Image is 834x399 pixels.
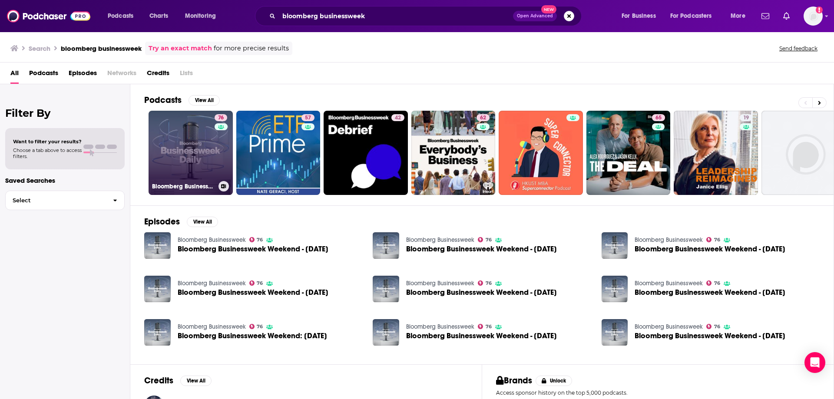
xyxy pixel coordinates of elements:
[324,111,408,195] a: 42
[674,111,758,195] a: 19
[486,281,492,285] span: 76
[758,9,773,23] a: Show notifications dropdown
[189,95,220,106] button: View All
[257,281,263,285] span: 76
[144,216,180,227] h2: Episodes
[178,332,327,340] span: Bloomberg Businessweek Weekend: [DATE]
[373,276,399,302] img: Bloomberg Businessweek Weekend - September 15th, 2023
[406,323,474,330] a: Bloomberg Businessweek
[536,376,573,386] button: Unlock
[406,236,474,244] a: Bloomberg Businessweek
[517,14,553,18] span: Open Advanced
[149,111,233,195] a: 76Bloomberg Businessweek
[69,66,97,84] a: Episodes
[406,289,557,296] a: Bloomberg Businessweek Weekend - September 15th, 2023
[5,176,125,185] p: Saved Searches
[496,375,532,386] h2: Brands
[5,191,125,210] button: Select
[706,324,720,329] a: 76
[777,45,820,52] button: Send feedback
[178,289,328,296] span: Bloomberg Businessweek Weekend - [DATE]
[144,375,173,386] h2: Credits
[486,238,492,242] span: 76
[29,44,50,53] h3: Search
[13,138,82,145] span: Want to filter your results?
[655,114,662,122] span: 65
[149,43,212,53] a: Try an exact match
[214,43,289,53] span: for more precise results
[144,95,220,106] a: PodcastsView All
[478,324,492,329] a: 76
[635,280,703,287] a: Bloomberg Businessweek
[406,332,557,340] a: Bloomberg Businessweek Weekend - January 7th, 2022
[144,375,212,386] a: CreditsView All
[7,8,90,24] a: Podchaser - Follow, Share and Rate Podcasts
[804,7,823,26] span: Logged in as mresewehr
[406,280,474,287] a: Bloomberg Businessweek
[147,66,169,84] span: Credits
[187,217,218,227] button: View All
[249,280,263,286] a: 76
[602,232,628,259] img: Bloomberg Businessweek Weekend - October 13th, 2023
[652,114,665,121] a: 65
[406,245,557,253] a: Bloomberg Businessweek Weekend - August 2nd, 2024
[622,10,656,22] span: For Business
[263,6,590,26] div: Search podcasts, credits, & more...
[236,111,321,195] a: 57
[478,237,492,242] a: 76
[635,245,785,253] a: Bloomberg Businessweek Weekend - October 13th, 2023
[301,114,314,121] a: 57
[477,114,490,121] a: 62
[665,9,725,23] button: open menu
[185,10,216,22] span: Monitoring
[706,280,720,286] a: 76
[635,332,785,340] a: Bloomberg Businessweek Weekend - December 22nd, 2023
[373,232,399,259] img: Bloomberg Businessweek Weekend - August 2nd, 2024
[602,319,628,346] img: Bloomberg Businessweek Weekend - December 22nd, 2023
[395,114,401,122] span: 42
[249,237,263,242] a: 76
[635,236,703,244] a: Bloomberg Businessweek
[714,325,720,329] span: 76
[635,289,785,296] a: Bloomberg Businessweek Weekend - September 1st, 2023
[804,7,823,26] img: User Profile
[144,276,171,302] img: Bloomberg Businessweek Weekend - January 13th, 2023
[29,66,58,84] span: Podcasts
[731,10,745,22] span: More
[496,389,820,396] p: Access sponsor history on the top 5,000 podcasts.
[178,323,246,330] a: Bloomberg Businessweek
[391,114,404,121] a: 42
[144,95,182,106] h2: Podcasts
[178,280,246,287] a: Bloomberg Businessweek
[602,276,628,302] img: Bloomberg Businessweek Weekend - September 1st, 2023
[5,107,125,119] h2: Filter By
[373,319,399,346] img: Bloomberg Businessweek Weekend - January 7th, 2022
[10,66,19,84] a: All
[152,183,215,190] h3: Bloomberg Businessweek
[714,281,720,285] span: 76
[144,216,218,227] a: EpisodesView All
[249,324,263,329] a: 76
[107,66,136,84] span: Networks
[305,114,311,122] span: 57
[635,245,785,253] span: Bloomberg Businessweek Weekend - [DATE]
[706,237,720,242] a: 76
[635,323,703,330] a: Bloomberg Businessweek
[149,10,168,22] span: Charts
[102,9,145,23] button: open menu
[6,198,106,203] span: Select
[178,245,328,253] span: Bloomberg Businessweek Weekend - [DATE]
[144,319,171,346] img: Bloomberg Businessweek Weekend: December 15th, 2023
[13,147,82,159] span: Choose a tab above to access filters.
[178,236,246,244] a: Bloomberg Businessweek
[635,289,785,296] span: Bloomberg Businessweek Weekend - [DATE]
[714,238,720,242] span: 76
[144,232,171,259] img: Bloomberg Businessweek Weekend - October 6th, 2023
[406,289,557,296] span: Bloomberg Businessweek Weekend - [DATE]
[513,11,557,21] button: Open AdvancedNew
